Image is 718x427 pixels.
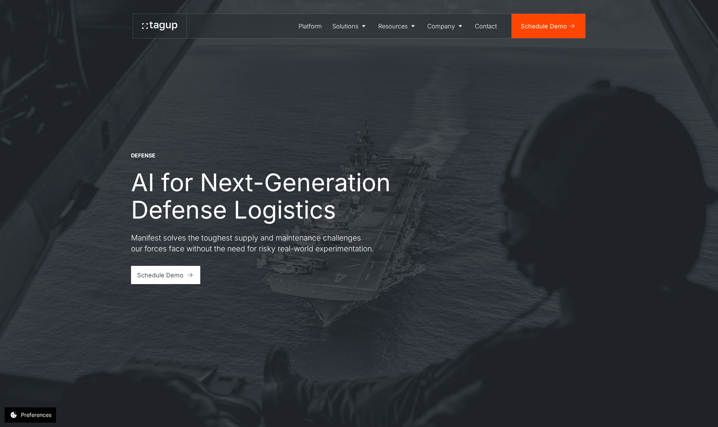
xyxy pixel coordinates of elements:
div: DEFENSE [131,152,155,159]
div: Solutions [332,22,358,31]
div: Resources [378,22,408,31]
h1: AI for Next-Generation Defense Logistics [131,169,415,223]
a: Schedule Demo [131,266,200,284]
div: Company [427,22,455,31]
div: Schedule Demo [137,271,183,280]
a: Schedule Demo [512,14,585,38]
div: Platform [299,22,322,31]
div: Schedule Demo [521,22,567,31]
div: Preferences [21,411,51,419]
a: Resources [373,14,422,38]
a: Platform [293,14,327,38]
a: Contact [469,14,502,38]
div: Contact [475,22,497,31]
a: Company [422,14,470,38]
a: Solutions [327,14,373,38]
p: Manifest solves the toughest supply and maintenance challenges our forces face without the need f... [131,232,374,254]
